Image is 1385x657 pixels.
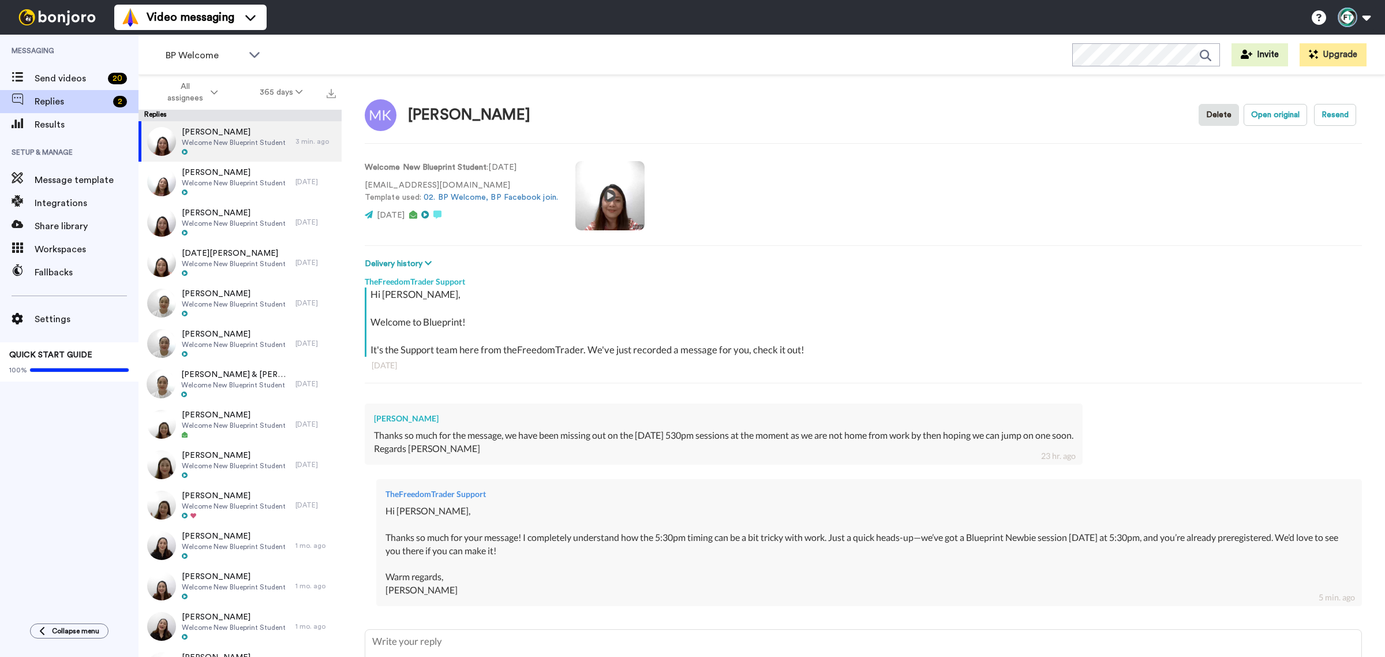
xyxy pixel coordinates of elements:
[295,541,336,550] div: 1 mo. ago
[147,248,176,277] img: ee9bf3b0-25e5-4884-acf2-ac4c225bd0f2-thumb.jpg
[182,219,286,228] span: Welcome New Blueprint Student
[147,572,176,600] img: 8d1297d7-c440-493d-bc1b-b6a6449d555f-thumb.jpg
[365,270,1362,288] div: TheFreedomTrader Support
[295,177,336,186] div: [DATE]
[138,525,342,566] a: [PERSON_NAME]Welcome New Blueprint Student1 mo. ago
[9,365,27,375] span: 100%
[35,266,138,279] span: Fallbacks
[138,566,342,606] a: [PERSON_NAME]Welcome New Blueprint Student1 mo. ago
[1041,450,1076,462] div: 23 hr. ago
[295,501,336,510] div: [DATE]
[141,76,239,109] button: All assignees
[147,9,234,25] span: Video messaging
[138,485,342,525] a: [PERSON_NAME]Welcome New Blueprint Student[DATE]
[182,340,286,349] span: Welcome New Blueprint Student
[182,328,286,340] span: [PERSON_NAME]
[295,622,336,631] div: 1 mo. ago
[147,450,176,479] img: b43c9de5-5480-43a9-a008-b487c162ddc5-thumb.jpg
[182,248,286,259] span: [DATE][PERSON_NAME]
[182,409,286,421] span: [PERSON_NAME]
[35,219,138,233] span: Share library
[147,329,176,358] img: 4ab665f2-fe0f-4864-9bc8-d251bb6dc807-thumb.jpg
[35,242,138,256] span: Workspaces
[138,606,342,647] a: [PERSON_NAME]Welcome New Blueprint Student1 mo. ago
[365,180,558,204] p: [EMAIL_ADDRESS][DOMAIN_NAME] Template used:
[147,410,176,439] img: 8fa30e65-fab7-49be-98a4-0032721ffb89-thumb.jpg
[295,460,336,469] div: [DATE]
[138,404,342,445] a: [PERSON_NAME]Welcome New Blueprint Student[DATE]
[295,298,336,308] div: [DATE]
[365,257,435,270] button: Delivery history
[147,208,176,237] img: 63bd8de4-2766-470f-9526-aed35afaf276-thumb.jpg
[52,626,99,636] span: Collapse menu
[108,73,127,84] div: 20
[182,207,286,219] span: [PERSON_NAME]
[138,162,342,202] a: [PERSON_NAME]Welcome New Blueprint Student[DATE]
[147,289,176,318] img: a305ad04-656f-40b5-8826-637a09dafbfc-thumb.jpg
[9,351,92,359] span: QUICK START GUIDE
[385,488,1353,500] div: TheFreedomTrader Support
[147,369,175,398] img: d984c51e-ca40-4782-b176-f74f2523c990-thumb.jpg
[1231,43,1288,66] button: Invite
[14,9,100,25] img: bj-logo-header-white.svg
[182,542,286,551] span: Welcome New Blueprint Student
[1300,43,1367,66] button: Upgrade
[1244,104,1307,126] button: Open original
[182,583,286,592] span: Welcome New Blueprint Student
[138,323,342,364] a: [PERSON_NAME]Welcome New Blueprint Student[DATE]
[374,429,1073,456] div: Thanks so much for the message, we have been missing out on the [DATE] 530pm sessions at the mome...
[295,581,336,591] div: 1 mo. ago
[1319,592,1355,603] div: 5 min. ago
[138,110,342,121] div: Replies
[182,259,286,268] span: Welcome New Blueprint Student
[35,95,108,109] span: Replies
[365,163,486,171] strong: Welcome New Blueprint Student
[181,369,290,380] span: [PERSON_NAME] & [PERSON_NAME]
[182,461,286,471] span: Welcome New Blueprint Student
[372,360,1355,371] div: [DATE]
[35,312,138,326] span: Settings
[182,490,286,502] span: [PERSON_NAME]
[182,611,286,623] span: [PERSON_NAME]
[121,8,140,27] img: vm-color.svg
[295,137,336,146] div: 3 min. ago
[182,571,286,583] span: [PERSON_NAME]
[182,126,286,138] span: [PERSON_NAME]
[35,196,138,210] span: Integrations
[35,173,138,187] span: Message template
[147,612,176,641] img: 9e8952bc-f14e-410a-ab61-902572a70883-thumb.jpg
[147,491,176,520] img: 57938c73-9e1b-4022-95c3-f9c70e73cb8a-thumb.jpg
[138,242,342,283] a: [DATE][PERSON_NAME]Welcome New Blueprint Student[DATE]
[239,82,324,103] button: 365 days
[374,413,1073,424] div: [PERSON_NAME]
[182,502,286,511] span: Welcome New Blueprint Student
[138,202,342,242] a: [PERSON_NAME]Welcome New Blueprint Student[DATE]
[147,127,176,156] img: 393785d3-df27-4df7-997f-47224df94af9-thumb.jpg
[295,379,336,389] div: [DATE]
[295,218,336,227] div: [DATE]
[295,420,336,429] div: [DATE]
[1199,104,1239,126] button: Delete
[138,283,342,323] a: [PERSON_NAME]Welcome New Blueprint Student[DATE]
[182,421,286,430] span: Welcome New Blueprint Student
[327,89,336,98] img: export.svg
[424,193,558,201] a: 02. BP Welcome, BP Facebook join.
[1314,104,1356,126] button: Resend
[113,96,127,107] div: 2
[35,118,138,132] span: Results
[295,339,336,348] div: [DATE]
[181,380,290,390] span: Welcome New Blueprint Student
[365,99,396,131] img: Image of Melanie Kelly
[182,138,286,147] span: Welcome New Blueprint Student
[182,288,286,300] span: [PERSON_NAME]
[370,288,1359,357] div: Hi [PERSON_NAME], Welcome to Blueprint! It's the Support team here from theFreedomTrader. We've j...
[147,167,176,196] img: 079696b2-e701-43bb-9d83-633d4a6c1252-thumb.jpg
[138,364,342,404] a: [PERSON_NAME] & [PERSON_NAME]Welcome New Blueprint Student[DATE]
[138,121,342,162] a: [PERSON_NAME]Welcome New Blueprint Student3 min. ago
[295,258,336,267] div: [DATE]
[182,531,286,542] span: [PERSON_NAME]
[182,167,286,178] span: [PERSON_NAME]
[166,48,243,62] span: BP Welcome
[147,531,176,560] img: 92c2e7a7-a155-4bf9-800c-cf066f9468f1-thumb.jpg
